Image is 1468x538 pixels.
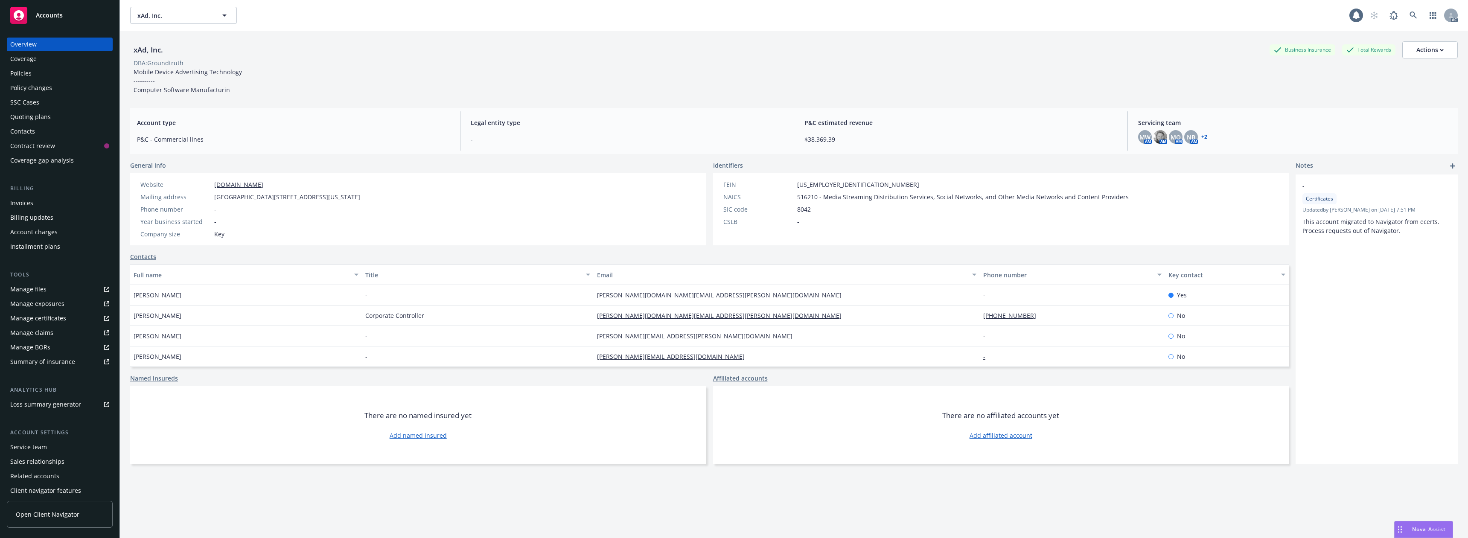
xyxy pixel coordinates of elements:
div: Quoting plans [10,110,51,124]
a: Named insureds [130,374,178,383]
span: 516210 - Media Streaming Distribution Services, Social Networks, and Other Media Networks and Con... [797,192,1129,201]
a: Service team [7,440,113,454]
div: CSLB [723,217,794,226]
span: Account type [137,118,450,127]
span: Notes [1296,161,1313,171]
span: This account migrated to Navigator from ecerts. Process requests out of Navigator. [1302,218,1441,235]
a: [PERSON_NAME][DOMAIN_NAME][EMAIL_ADDRESS][PERSON_NAME][DOMAIN_NAME] [597,291,848,299]
span: Legal entity type [471,118,784,127]
span: NB [1187,133,1195,142]
div: Account charges [10,225,58,239]
button: Email [594,265,980,285]
div: Phone number [140,205,211,214]
a: Coverage gap analysis [7,154,113,167]
div: Policy changes [10,81,52,95]
span: Open Client Navigator [16,510,79,519]
div: Coverage gap analysis [10,154,74,167]
a: Start snowing [1366,7,1383,24]
div: Full name [134,270,349,279]
span: Key [214,230,224,238]
div: Summary of insurance [10,355,75,369]
div: Title [365,270,581,279]
a: Contract review [7,139,113,153]
button: Key contact [1165,265,1289,285]
button: Title [362,265,594,285]
a: add [1448,161,1458,171]
div: Manage BORs [10,340,50,354]
div: Contract review [10,139,55,153]
a: [PHONE_NUMBER] [983,311,1043,320]
div: Manage certificates [10,311,66,325]
span: - [365,332,367,340]
img: photo [1153,130,1167,144]
a: Manage certificates [7,311,113,325]
div: Invoices [10,196,33,210]
span: Mobile Device Advertising Technology ---------- Computer Software Manufacturin [134,68,242,94]
a: Related accounts [7,469,113,483]
div: Analytics hub [7,386,113,394]
span: [GEOGRAPHIC_DATA][STREET_ADDRESS][US_STATE] [214,192,360,201]
span: - [471,135,784,144]
a: Accounts [7,3,113,27]
a: Manage claims [7,326,113,340]
a: Summary of insurance [7,355,113,369]
div: Manage files [10,282,47,296]
a: Affiliated accounts [713,374,768,383]
a: Client navigator features [7,484,113,497]
a: Overview [7,38,113,51]
div: Company size [140,230,211,238]
div: Business Insurance [1270,44,1335,55]
div: Sales relationships [10,455,64,468]
div: Manage exposures [10,297,64,311]
span: Servicing team [1138,118,1451,127]
a: Add affiliated account [970,431,1032,440]
span: Identifiers [713,161,743,170]
div: Phone number [983,270,1152,279]
span: Nova Assist [1412,526,1446,533]
button: Phone number [980,265,1165,285]
span: Corporate Controller [365,311,424,320]
a: Switch app [1424,7,1442,24]
a: [DOMAIN_NAME] [214,180,263,189]
div: SSC Cases [10,96,39,109]
div: Manage claims [10,326,53,340]
a: Sales relationships [7,455,113,468]
a: Manage exposures [7,297,113,311]
div: Actions [1416,42,1444,58]
div: Total Rewards [1342,44,1395,55]
a: Report a Bug [1385,7,1402,24]
a: Installment plans [7,240,113,253]
span: xAd, Inc. [137,11,211,20]
a: Policy changes [7,81,113,95]
div: Year business started [140,217,211,226]
div: FEIN [723,180,794,189]
a: [PERSON_NAME][EMAIL_ADDRESS][PERSON_NAME][DOMAIN_NAME] [597,332,799,340]
div: xAd, Inc. [130,44,166,55]
div: Contacts [10,125,35,138]
span: Certificates [1306,195,1333,203]
div: SIC code [723,205,794,214]
div: Tools [7,270,113,279]
span: General info [130,161,166,170]
span: $38,369.39 [804,135,1117,144]
div: Loss summary generator [10,398,81,411]
span: Yes [1177,291,1187,300]
div: Billing [7,184,113,193]
span: - [365,352,367,361]
span: [PERSON_NAME] [134,352,181,361]
span: No [1177,311,1185,320]
span: - [1302,181,1429,190]
span: MQ [1171,133,1181,142]
a: - [983,332,992,340]
a: - [983,291,992,299]
a: Contacts [130,252,156,261]
span: There are no affiliated accounts yet [942,410,1059,421]
div: Coverage [10,52,37,66]
div: Website [140,180,211,189]
span: P&C estimated revenue [804,118,1117,127]
div: Billing updates [10,211,53,224]
span: Accounts [36,12,63,19]
div: Overview [10,38,37,51]
div: Drag to move [1395,521,1405,538]
div: -CertificatesUpdatedby [PERSON_NAME] on [DATE] 7:51 PMThis account migrated to Navigator from ece... [1296,174,1458,242]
